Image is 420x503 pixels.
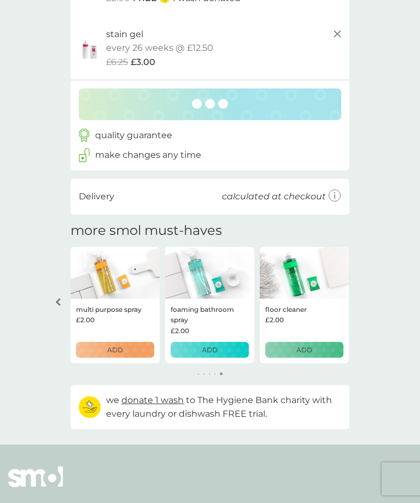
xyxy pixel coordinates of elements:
[265,342,343,358] button: ADD
[79,190,114,204] p: Delivery
[265,304,307,315] p: floor cleaner
[76,315,95,325] span: £2.00
[95,148,201,162] p: make changes any time
[76,342,154,358] button: ADD
[106,393,341,421] p: we to The Hygiene Bank charity with every laundry or dishwash FREE trial.
[106,41,213,55] p: every 26 weeks @ £12.50
[171,326,189,336] span: £2.00
[296,345,312,355] p: ADD
[95,128,172,143] p: quality guarantee
[171,304,249,325] p: foaming bathroom spray
[106,55,128,69] span: £6.25
[265,315,284,325] span: £2.00
[202,345,218,355] p: ADD
[71,223,222,239] h2: more smol must-haves
[171,342,249,358] button: ADD
[106,27,143,42] p: stain gel
[131,55,155,69] span: £3.00
[76,304,142,315] p: multi purpose spray
[121,395,184,405] span: donate 1 wash
[222,190,326,204] p: calculated at checkout
[107,345,123,355] p: ADD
